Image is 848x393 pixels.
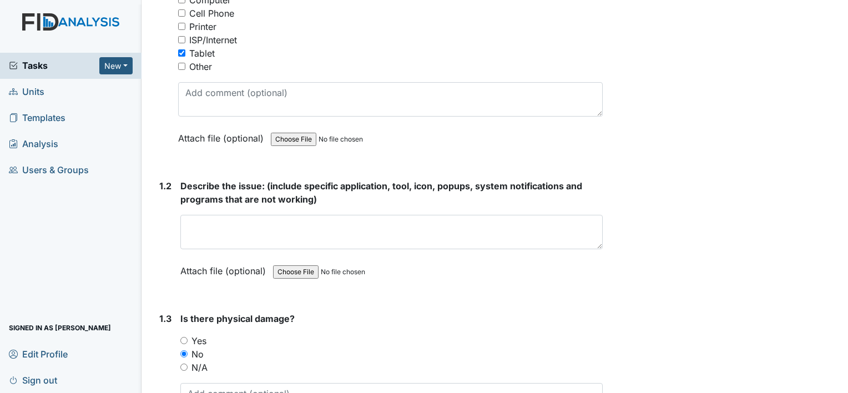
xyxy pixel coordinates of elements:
[9,371,57,389] span: Sign out
[180,258,270,278] label: Attach file (optional)
[9,83,44,100] span: Units
[189,20,216,33] div: Printer
[180,350,188,357] input: No
[178,49,185,57] input: Tablet
[180,364,188,371] input: N/A
[9,162,89,179] span: Users & Groups
[189,7,234,20] div: Cell Phone
[9,59,99,72] a: Tasks
[189,47,215,60] div: Tablet
[99,57,133,74] button: New
[189,60,212,73] div: Other
[180,180,582,205] span: Describe the issue: (include specific application, tool, icon, popups, system notifications and p...
[191,334,206,347] label: Yes
[178,36,185,43] input: ISP/Internet
[9,135,58,153] span: Analysis
[191,361,208,374] label: N/A
[180,313,295,324] span: Is there physical damage?
[9,319,111,336] span: Signed in as [PERSON_NAME]
[180,337,188,344] input: Yes
[189,33,237,47] div: ISP/Internet
[191,347,204,361] label: No
[159,179,171,193] label: 1.2
[178,23,185,30] input: Printer
[178,125,268,145] label: Attach file (optional)
[9,345,68,362] span: Edit Profile
[178,9,185,17] input: Cell Phone
[9,109,65,127] span: Templates
[178,63,185,70] input: Other
[159,312,171,325] label: 1.3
